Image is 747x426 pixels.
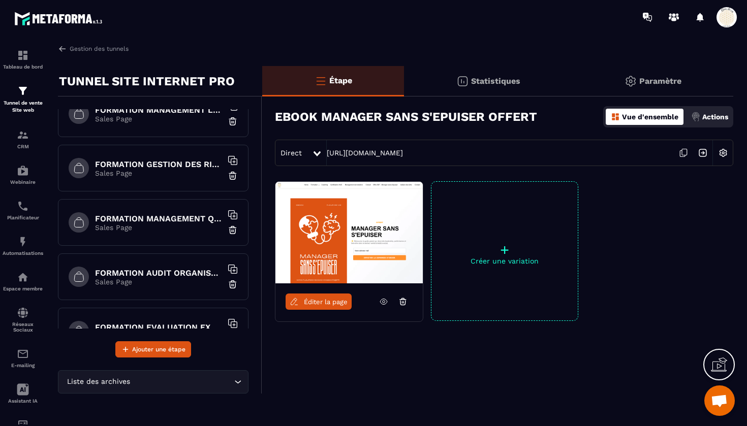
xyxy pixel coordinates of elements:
p: Tableau de bord [3,64,43,70]
p: Actions [702,113,728,121]
img: automations [17,271,29,283]
img: social-network [17,307,29,319]
p: TUNNEL SITE INTERNET PRO [59,71,235,91]
p: Créer une variation [431,257,578,265]
a: emailemailE-mailing [3,340,43,376]
img: bars-o.4a397970.svg [315,75,327,87]
p: Sales Page [95,278,222,286]
span: Ajouter une étape [132,344,185,354]
img: stats.20deebd0.svg [456,75,469,87]
p: Réseaux Sociaux [3,321,43,333]
img: image [275,182,423,283]
a: social-networksocial-networkRéseaux Sociaux [3,299,43,340]
h6: FORMATION MANAGEMENT LEADERSHIP [95,105,222,115]
a: Gestion des tunnels [58,44,129,53]
p: + [431,243,578,257]
img: automations [17,236,29,248]
img: setting-gr.5f69749f.svg [625,75,637,87]
input: Search for option [132,376,232,387]
h6: FORMATION EVALUATION EXTERNE HAS [95,322,222,332]
img: logo [14,9,106,28]
div: Ouvrir le chat [704,385,735,416]
p: Espace membre [3,286,43,291]
img: trash [228,279,238,289]
a: Assistant IA [3,376,43,411]
img: formation [17,49,29,61]
a: automationsautomationsAutomatisations [3,228,43,264]
img: scheduler [17,200,29,212]
a: schedulerschedulerPlanificateur [3,192,43,228]
img: dashboard-orange.40269519.svg [611,112,620,121]
img: trash [228,171,238,181]
h3: EBOOK MANAGER SANS S'EPUISER OFFERT [275,110,537,124]
img: automations [17,165,29,177]
img: formation [17,85,29,97]
div: Search for option [58,370,248,394]
p: Automatisations [3,250,43,256]
img: email [17,348,29,360]
p: Étape [329,76,352,85]
a: Éditer la page [286,293,352,310]
p: Vue d'ensemble [622,113,678,121]
a: formationformationTableau de bord [3,42,43,77]
p: Statistiques [471,76,520,86]
p: E-mailing [3,363,43,368]
p: Paramètre [639,76,681,86]
p: CRM [3,144,43,149]
p: Webinaire [3,179,43,185]
img: arrow [58,44,67,53]
img: setting-w.858f3a88.svg [713,143,733,162]
img: actions.d6e523a2.png [691,112,700,121]
img: arrow-next.bcc2205e.svg [693,143,712,162]
p: Sales Page [95,115,222,123]
h6: FORMATION MANAGEMENT QUALITE ET RISQUES EN ESSMS [95,214,222,223]
span: Liste des archives [65,376,132,387]
h6: FORMATION AUDIT ORGANISATIONNEL EN ESSMS [95,268,222,278]
img: trash [228,116,238,126]
h6: FORMATION GESTION DES RISQUES EN SANTE [95,159,222,169]
p: Sales Page [95,169,222,177]
p: Tunnel de vente Site web [3,100,43,114]
img: trash [228,225,238,235]
img: formation [17,129,29,141]
a: formationformationTunnel de vente Site web [3,77,43,121]
button: Ajouter une étape [115,341,191,357]
a: formationformationCRM [3,121,43,157]
p: Planificateur [3,215,43,220]
span: Éditer la page [304,298,348,306]
a: automationsautomationsEspace membre [3,264,43,299]
span: Direct [281,149,302,157]
a: automationsautomationsWebinaire [3,157,43,192]
p: Assistant IA [3,398,43,404]
p: Sales Page [95,223,222,232]
a: [URL][DOMAIN_NAME] [327,149,403,157]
